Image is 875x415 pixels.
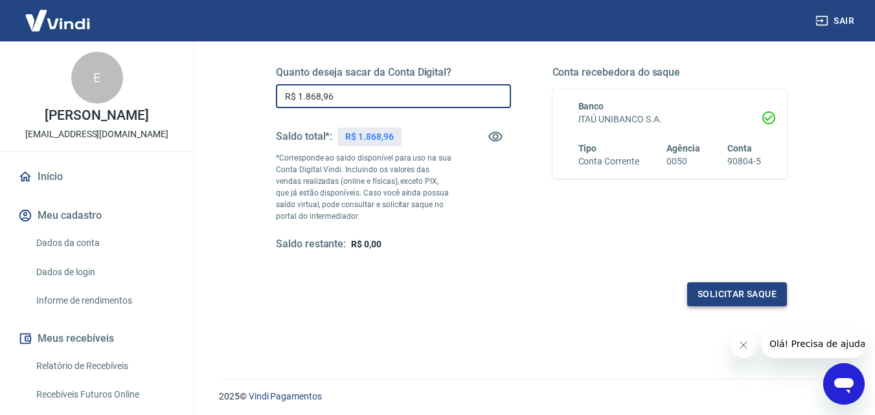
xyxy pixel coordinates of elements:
[16,324,178,353] button: Meus recebíveis
[31,259,178,286] a: Dados de login
[16,201,178,230] button: Meu cadastro
[731,332,756,358] iframe: Fechar mensagem
[31,287,178,314] a: Informe de rendimentos
[666,155,700,168] h6: 0050
[16,163,178,191] a: Início
[276,238,346,251] h5: Saldo restante:
[31,353,178,379] a: Relatório de Recebíveis
[762,330,865,358] iframe: Mensagem da empresa
[276,66,511,79] h5: Quanto deseja sacar da Conta Digital?
[345,130,393,144] p: R$ 1.868,96
[813,9,859,33] button: Sair
[727,155,761,168] h6: 90804-5
[666,143,700,153] span: Agência
[31,230,178,256] a: Dados da conta
[16,1,100,40] img: Vindi
[219,390,844,403] p: 2025 ©
[823,363,865,405] iframe: Botão para abrir a janela de mensagens
[687,282,787,306] button: Solicitar saque
[578,155,639,168] h6: Conta Corrente
[25,128,168,141] p: [EMAIL_ADDRESS][DOMAIN_NAME]
[249,391,322,401] a: Vindi Pagamentos
[552,66,788,79] h5: Conta recebedora do saque
[578,113,762,126] h6: ITAÚ UNIBANCO S.A.
[71,52,123,104] div: E
[578,101,604,111] span: Banco
[45,109,148,122] p: [PERSON_NAME]
[351,239,381,249] span: R$ 0,00
[8,9,109,19] span: Olá! Precisa de ajuda?
[727,143,752,153] span: Conta
[578,143,597,153] span: Tipo
[31,381,178,408] a: Recebíveis Futuros Online
[276,152,452,222] p: *Corresponde ao saldo disponível para uso na sua Conta Digital Vindi. Incluindo os valores das ve...
[276,130,332,143] h5: Saldo total*:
